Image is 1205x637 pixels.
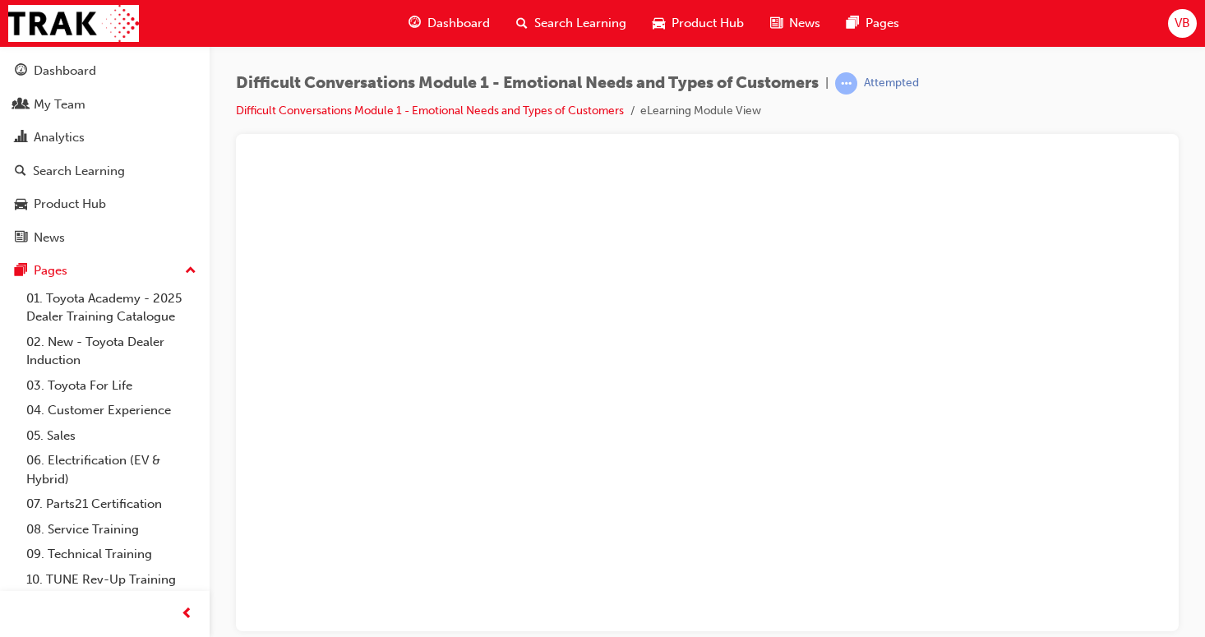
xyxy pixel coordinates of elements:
[20,330,203,373] a: 02. New - Toyota Dealer Induction
[15,264,27,279] span: pages-icon
[34,95,85,114] div: My Team
[236,104,624,118] a: Difficult Conversations Module 1 - Emotional Needs and Types of Customers
[847,13,859,34] span: pages-icon
[34,261,67,280] div: Pages
[20,398,203,423] a: 04. Customer Experience
[833,7,912,40] a: pages-iconPages
[20,567,203,593] a: 10. TUNE Rev-Up Training
[20,373,203,399] a: 03. Toyota For Life
[15,131,27,145] span: chart-icon
[640,102,761,121] li: eLearning Module View
[770,13,783,34] span: news-icon
[185,261,196,282] span: up-icon
[1168,9,1197,38] button: VB
[33,162,125,181] div: Search Learning
[395,7,503,40] a: guage-iconDashboard
[866,14,899,33] span: Pages
[1175,14,1190,33] span: VB
[534,14,626,33] span: Search Learning
[15,231,27,246] span: news-icon
[7,256,203,286] button: Pages
[7,122,203,153] a: Analytics
[864,76,919,91] div: Attempted
[181,604,193,625] span: prev-icon
[15,197,27,212] span: car-icon
[7,56,203,86] a: Dashboard
[653,13,665,34] span: car-icon
[34,62,96,81] div: Dashboard
[757,7,833,40] a: news-iconNews
[34,228,65,247] div: News
[516,13,528,34] span: search-icon
[7,223,203,253] a: News
[20,286,203,330] a: 01. Toyota Academy - 2025 Dealer Training Catalogue
[20,492,203,517] a: 07. Parts21 Certification
[236,74,819,93] span: Difficult Conversations Module 1 - Emotional Needs and Types of Customers
[835,72,857,95] span: learningRecordVerb_ATTEMPT-icon
[7,90,203,120] a: My Team
[7,53,203,256] button: DashboardMy TeamAnalyticsSearch LearningProduct HubNews
[20,423,203,449] a: 05. Sales
[825,74,829,93] span: |
[7,189,203,219] a: Product Hub
[15,98,27,113] span: people-icon
[20,517,203,542] a: 08. Service Training
[20,448,203,492] a: 06. Electrification (EV & Hybrid)
[789,14,820,33] span: News
[409,13,421,34] span: guage-icon
[503,7,639,40] a: search-iconSearch Learning
[7,156,203,187] a: Search Learning
[20,542,203,567] a: 09. Technical Training
[34,195,106,214] div: Product Hub
[639,7,757,40] a: car-iconProduct Hub
[34,128,85,147] div: Analytics
[15,64,27,79] span: guage-icon
[15,164,26,179] span: search-icon
[672,14,744,33] span: Product Hub
[8,5,139,42] img: Trak
[427,14,490,33] span: Dashboard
